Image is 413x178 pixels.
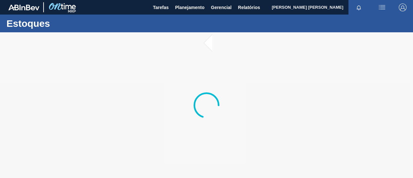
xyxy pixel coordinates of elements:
img: TNhmsLtSVTkK8tSr43FrP2fwEKptu5GPRR3wAAAABJRU5ErkJggg== [8,5,39,10]
span: Relatórios [238,4,260,11]
img: Logout [399,4,407,11]
img: userActions [378,4,386,11]
h1: Estoques [6,20,121,27]
span: Tarefas [153,4,169,11]
button: Notificações [348,3,369,12]
span: Gerencial [211,4,232,11]
span: Planejamento [175,4,205,11]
